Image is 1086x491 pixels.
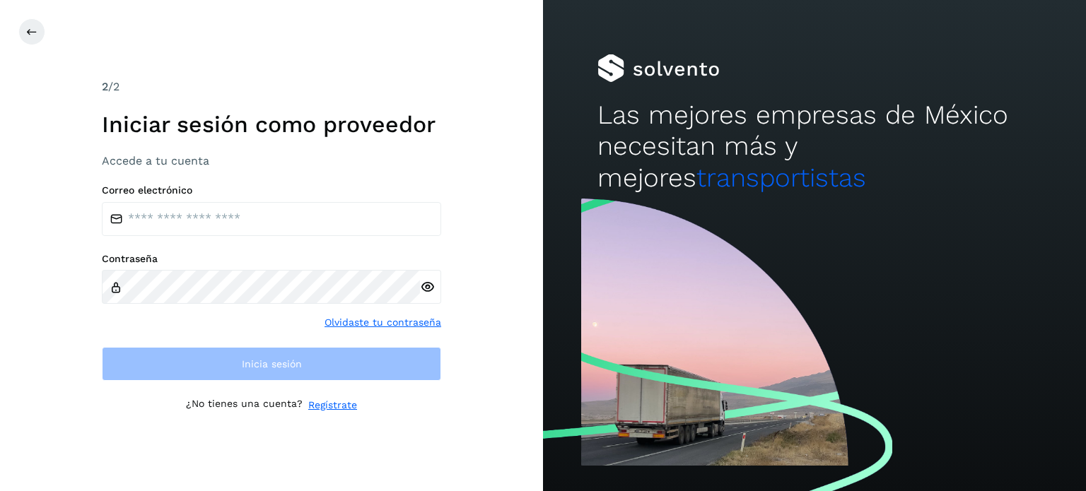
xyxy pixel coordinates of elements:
[102,184,441,196] label: Correo electrónico
[325,315,441,330] a: Olvidaste tu contraseña
[102,253,441,265] label: Contraseña
[102,78,441,95] div: /2
[696,162,866,193] span: transportistas
[102,111,441,138] h1: Iniciar sesión como proveedor
[186,398,303,413] p: ¿No tienes una cuenta?
[102,347,441,381] button: Inicia sesión
[597,100,1032,194] h2: Las mejores empresas de México necesitan más y mejores
[102,80,108,93] span: 2
[308,398,357,413] a: Regístrate
[102,154,441,167] h3: Accede a tu cuenta
[242,359,302,369] span: Inicia sesión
